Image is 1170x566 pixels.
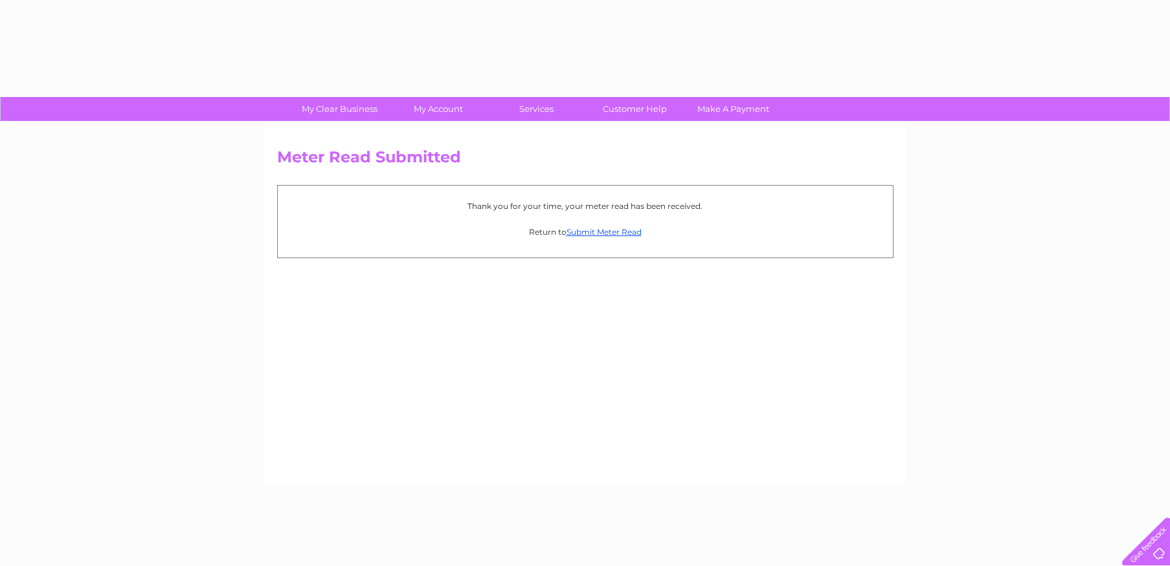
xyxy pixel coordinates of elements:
a: Make A Payment [680,97,787,121]
a: My Account [385,97,491,121]
a: My Clear Business [286,97,393,121]
a: Customer Help [581,97,688,121]
p: Return to [284,226,886,238]
p: Thank you for your time, your meter read has been received. [284,200,886,212]
a: Services [483,97,590,121]
a: Submit Meter Read [567,227,642,237]
h2: Meter Read Submitted [277,148,894,173]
